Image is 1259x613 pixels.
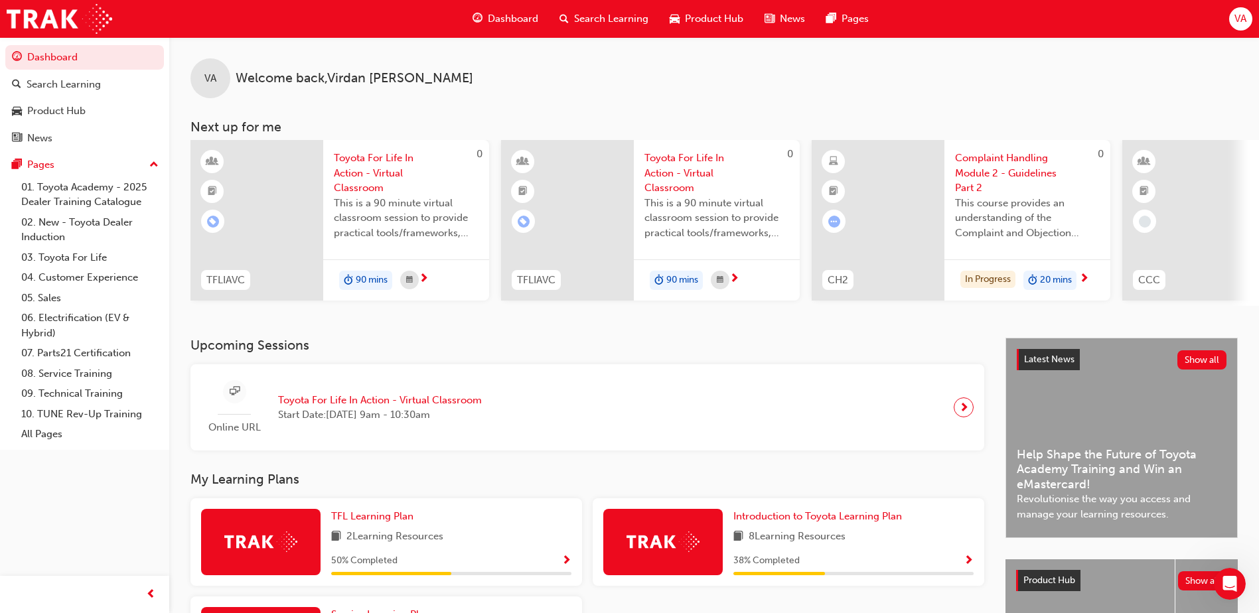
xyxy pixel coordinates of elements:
a: news-iconNews [754,5,816,33]
span: next-icon [959,398,969,417]
span: Help Shape the Future of Toyota Academy Training and Win an eMastercard! [1017,447,1226,492]
span: book-icon [331,529,341,545]
span: This course provides an understanding of the Complaint and Objection Handling Guidelines to suppo... [955,196,1100,241]
a: Product HubShow all [1016,570,1227,591]
button: Show Progress [561,553,571,569]
span: VA [1234,11,1246,27]
a: 07. Parts21 Certification [16,343,164,364]
span: guage-icon [473,11,482,27]
button: DashboardSearch LearningProduct HubNews [5,42,164,153]
span: learningRecordVerb_ENROLL-icon [207,216,219,228]
div: In Progress [960,271,1015,289]
span: Welcome back , Virdan [PERSON_NAME] [236,71,473,86]
span: car-icon [670,11,680,27]
span: duration-icon [1028,272,1037,289]
span: car-icon [12,105,22,117]
a: search-iconSearch Learning [549,5,659,33]
div: Pages [27,157,54,172]
iframe: Intercom live chat [1214,568,1246,600]
span: up-icon [149,157,159,174]
span: Complaint Handling Module 2 - Guidelines Part 2 [955,151,1100,196]
a: pages-iconPages [816,5,879,33]
h3: Upcoming Sessions [190,338,984,353]
a: TFL Learning Plan [331,509,419,524]
button: Pages [5,153,164,177]
span: Search Learning [574,11,648,27]
span: Show Progress [964,555,974,567]
span: 90 mins [666,273,698,288]
span: next-icon [729,273,739,285]
a: car-iconProduct Hub [659,5,754,33]
img: Trak [7,4,112,34]
span: calendar-icon [717,272,723,289]
span: pages-icon [826,11,836,27]
span: CCC [1138,273,1160,288]
span: 8 Learning Resources [749,529,846,545]
span: 50 % Completed [331,553,398,569]
span: Dashboard [488,11,538,27]
span: booktick-icon [208,183,217,200]
a: Latest NewsShow all [1017,349,1226,370]
a: Introduction to Toyota Learning Plan [733,509,907,524]
a: Latest NewsShow allHelp Shape the Future of Toyota Academy Training and Win an eMastercard!Revolu... [1005,338,1238,538]
button: Show all [1177,350,1227,370]
button: Show Progress [964,553,974,569]
a: Online URLToyota For Life In Action - Virtual ClassroomStart Date:[DATE] 9am - 10:30am [201,375,974,441]
span: 0 [1098,148,1104,160]
a: 01. Toyota Academy - 2025 Dealer Training Catalogue [16,177,164,212]
a: News [5,126,164,151]
span: duration-icon [654,272,664,289]
span: booktick-icon [1140,183,1149,200]
a: 06. Electrification (EV & Hybrid) [16,308,164,343]
a: guage-iconDashboard [462,5,549,33]
img: Trak [627,531,700,552]
span: Revolutionise the way you access and manage your learning resources. [1017,492,1226,521]
span: learningResourceType_INSTRUCTOR_LED-icon [208,153,217,170]
span: learningRecordVerb_ENROLL-icon [518,216,530,228]
span: duration-icon [344,272,353,289]
span: CH2 [828,273,848,288]
span: TFLIAVC [517,273,555,288]
span: next-icon [419,273,429,285]
span: TFL Learning Plan [331,510,413,522]
a: 04. Customer Experience [16,267,164,288]
a: All Pages [16,424,164,444]
button: VA [1229,7,1252,31]
span: Pages [842,11,869,27]
span: Toyota For Life In Action - Virtual Classroom [334,151,479,196]
a: Search Learning [5,72,164,97]
span: Product Hub [1023,575,1075,586]
a: Dashboard [5,45,164,70]
a: Product Hub [5,99,164,123]
span: sessionType_ONLINE_URL-icon [230,383,240,400]
span: calendar-icon [406,272,413,289]
div: Search Learning [27,77,101,92]
span: 2 Learning Resources [346,529,443,545]
span: booktick-icon [829,183,838,200]
div: News [27,131,52,146]
span: 38 % Completed [733,553,800,569]
span: learningResourceType_INSTRUCTOR_LED-icon [1140,153,1149,170]
span: Toyota For Life In Action - Virtual Classroom [278,393,482,408]
span: 20 mins [1040,273,1072,288]
span: Introduction to Toyota Learning Plan [733,510,902,522]
span: Toyota For Life In Action - Virtual Classroom [644,151,789,196]
span: Show Progress [561,555,571,567]
a: 08. Service Training [16,364,164,384]
a: 0TFLIAVCToyota For Life In Action - Virtual ClassroomThis is a 90 minute virtual classroom sessio... [501,140,800,301]
span: book-icon [733,529,743,545]
span: 0 [787,148,793,160]
span: Online URL [201,420,267,435]
span: VA [204,71,216,86]
button: Show all [1178,571,1228,590]
span: learningRecordVerb_NONE-icon [1139,216,1151,228]
span: search-icon [559,11,569,27]
span: guage-icon [12,52,22,64]
a: 03. Toyota For Life [16,247,164,268]
span: news-icon [765,11,775,27]
span: search-icon [12,79,21,91]
a: 0CH2Complaint Handling Module 2 - Guidelines Part 2This course provides an understanding of the C... [812,140,1110,301]
span: learningResourceType_ELEARNING-icon [829,153,838,170]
